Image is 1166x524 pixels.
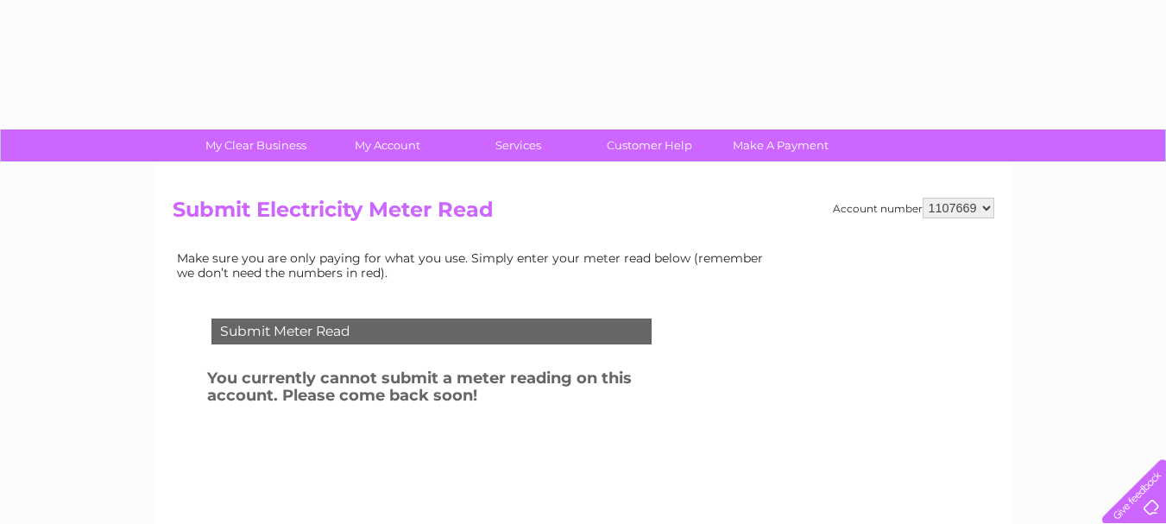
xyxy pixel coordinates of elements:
[709,129,852,161] a: Make A Payment
[207,366,697,414] h3: You currently cannot submit a meter reading on this account. Please come back soon!
[173,247,777,283] td: Make sure you are only paying for what you use. Simply enter your meter read below (remember we d...
[173,198,994,230] h2: Submit Electricity Meter Read
[578,129,721,161] a: Customer Help
[447,129,589,161] a: Services
[316,129,458,161] a: My Account
[185,129,327,161] a: My Clear Business
[833,198,994,218] div: Account number
[211,319,652,344] div: Submit Meter Read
